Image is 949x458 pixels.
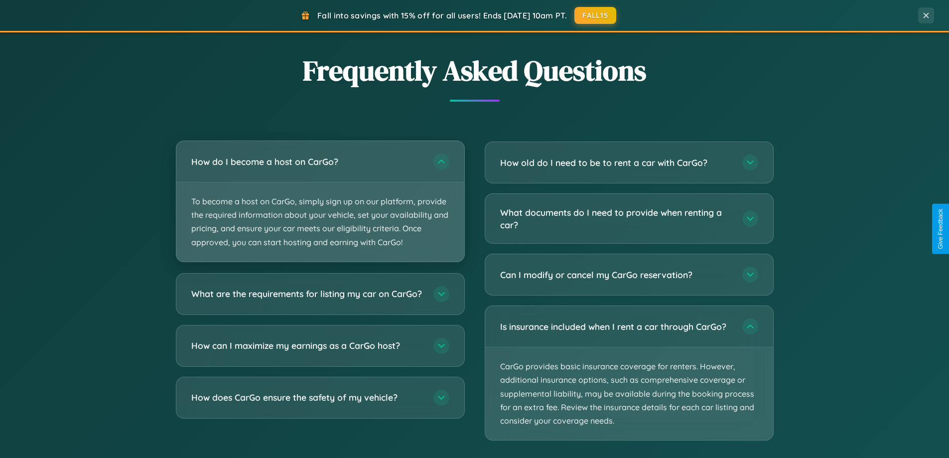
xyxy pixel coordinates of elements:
h3: What are the requirements for listing my car on CarGo? [191,288,423,300]
h3: What documents do I need to provide when renting a car? [500,206,732,231]
h2: Frequently Asked Questions [176,51,774,90]
span: Fall into savings with 15% off for all users! Ends [DATE] 10am PT. [317,10,567,20]
h3: Can I modify or cancel my CarGo reservation? [500,269,732,281]
div: Give Feedback [937,209,944,249]
p: To become a host on CarGo, simply sign up on our platform, provide the required information about... [176,182,464,262]
h3: How do I become a host on CarGo? [191,155,423,168]
h3: How can I maximize my earnings as a CarGo host? [191,339,423,352]
button: FALL15 [574,7,616,24]
p: CarGo provides basic insurance coverage for renters. However, additional insurance options, such ... [485,347,773,440]
h3: How does CarGo ensure the safety of my vehicle? [191,391,423,404]
h3: Is insurance included when I rent a car through CarGo? [500,320,732,333]
h3: How old do I need to be to rent a car with CarGo? [500,156,732,169]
